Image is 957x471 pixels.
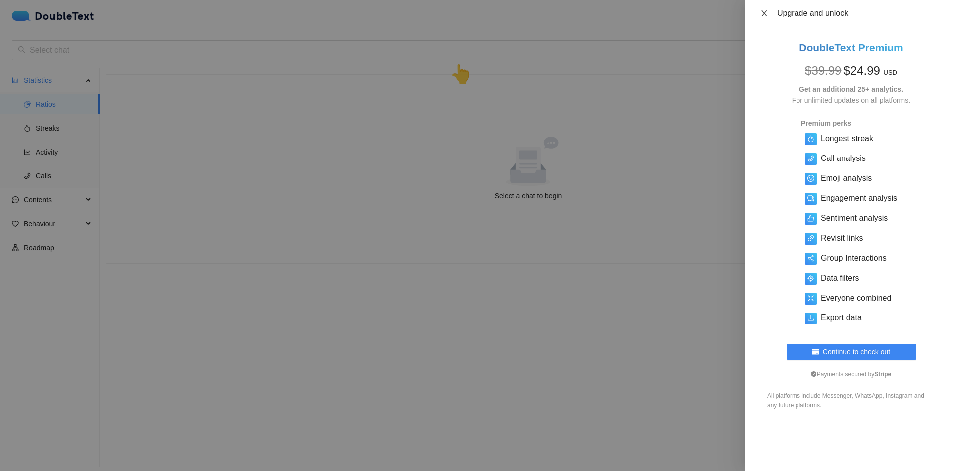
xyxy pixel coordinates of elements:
span: share-alt [807,255,814,262]
h5: Revisit links [821,232,863,244]
h5: Export data [821,312,862,324]
h5: Group Interactions [821,252,887,264]
span: like [807,215,814,222]
span: credit-card [812,348,819,356]
span: Continue to check out [823,346,890,357]
h5: Emoji analysis [821,172,872,184]
span: close [760,9,768,17]
span: USD [884,69,897,76]
span: For unlimited updates on all platforms. [792,96,910,104]
button: credit-cardContinue to check out [787,344,916,360]
span: link [807,235,814,242]
h5: Longest streak [821,133,873,145]
span: download [807,314,814,321]
strong: Premium perks [801,119,851,127]
h5: Data filters [821,272,859,284]
span: aim [807,275,814,282]
span: fullscreen-exit [807,295,814,302]
span: smile [807,175,814,182]
span: safety-certificate [811,371,817,377]
h5: Engagement analysis [821,192,897,204]
h5: Call analysis [821,153,866,164]
span: All platforms include Messenger, WhatsApp, Instagram and any future platforms. [767,392,924,409]
span: Payments secured by [811,371,891,378]
span: fire [807,135,814,142]
div: Upgrade and unlock [777,8,945,19]
h5: Everyone combined [821,292,891,304]
button: Close [757,9,771,18]
strong: Get an additional 25+ analytics. [799,85,903,93]
b: Stripe [874,371,891,378]
span: phone [807,155,814,162]
span: $ 39.99 [805,64,841,77]
span: $ 24.99 [843,64,880,77]
h5: Sentiment analysis [821,212,888,224]
h2: DoubleText Premium [757,39,945,56]
span: comment [807,195,814,202]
